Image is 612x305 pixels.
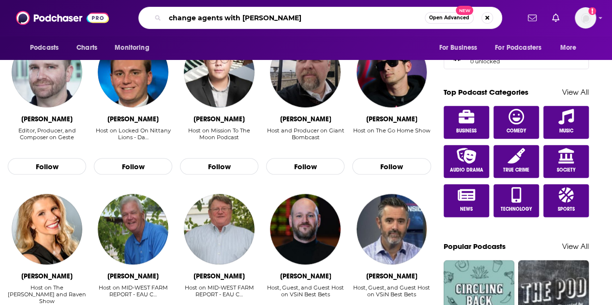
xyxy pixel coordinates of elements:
[266,158,344,174] button: Follow
[266,284,344,305] div: Host, Guest, and Guest Host on VSiN Best Bets
[543,106,589,139] a: Music
[562,87,589,97] a: View All
[543,184,589,217] a: Sports
[180,127,258,148] div: Host on Mission To The Moon Podcast
[94,158,172,174] button: Follow
[21,115,73,123] div: Robert Gonyo
[493,145,539,178] a: True Crime
[76,41,97,55] span: Charts
[266,127,344,141] div: Host and Producer on Giant Bombcast
[21,272,73,280] div: Anna Zap
[456,128,477,134] span: Business
[439,41,477,55] span: For Business
[575,7,596,29] img: User Profile
[180,158,258,174] button: Follow
[94,284,172,298] div: Host on MID-WEST FARM REPORT - EAU C…
[444,106,489,139] a: Business
[184,194,254,264] img: Scott Schultz
[16,9,109,27] img: Podchaser - Follow, Share and Rate Podcasts
[562,242,589,251] a: View All
[495,41,541,55] span: For Podcasters
[194,115,245,123] div: Rawit Hanata
[23,39,71,57] button: open menu
[557,167,576,173] span: Society
[70,39,103,57] a: Charts
[108,39,162,57] button: open menu
[432,39,489,57] button: open menu
[12,194,82,264] img: Anna Zap
[444,145,489,178] a: Audio Drama
[588,7,596,15] svg: Add a profile image
[165,10,425,26] input: Search podcasts, credits, & more...
[352,284,431,298] div: Host, Guest, and Guest Host on VSiN Best Bets
[266,127,344,148] div: Host and Producer on Giant Bombcast
[507,128,526,134] span: Comedy
[194,272,245,280] div: Scott Schultz
[444,184,489,217] a: News
[524,10,540,26] a: Show notifications dropdown
[8,127,86,141] div: Editor, Producer, and Composer on Geste
[12,37,82,107] img: Robert Gonyo
[543,145,589,178] a: Society
[8,284,86,305] div: Host on The [PERSON_NAME] and Raven Show
[270,37,341,107] img: Brad Shoemaker
[366,272,417,280] div: Dave Ross
[357,37,427,107] img: Eric Baudour
[280,115,331,123] div: Brad Shoemaker
[180,284,258,305] div: Host on MID-WEST FARM REPORT - EAU C…
[98,194,168,264] img: Bob Bosold
[8,284,86,305] div: Host on The Anna and Raven Show
[184,37,254,107] img: Rawit Hanata
[470,58,500,65] a: 0 unlocked
[558,206,575,212] span: Sports
[94,127,172,148] div: Host on Locked On Nittany Lions - Da…
[94,127,172,141] div: Host on Locked On Nittany Lions - Da…
[460,206,473,212] span: News
[489,39,555,57] button: open menu
[107,115,159,123] div: Zach Seyko
[493,106,539,139] a: Comedy
[548,10,563,26] a: Show notifications dropdown
[560,41,577,55] span: More
[107,272,159,280] div: Bob Bosold
[429,15,469,20] span: Open Advanced
[180,127,258,141] div: Host on Mission To The Moon Podcast
[352,284,431,305] div: Host, Guest, and Guest Host on VSiN Best Bets
[352,158,431,174] button: Follow
[575,7,596,29] button: Show profile menu
[98,37,168,107] img: Zach Seyko
[501,206,532,212] span: Technology
[30,41,59,55] span: Podcasts
[449,167,483,173] span: Audio Drama
[425,12,474,24] button: Open AdvancedNew
[493,184,539,217] a: Technology
[575,7,596,29] span: Logged in as gabrielle.gantz
[8,158,86,174] button: Follow
[115,41,149,55] span: Monitoring
[138,7,502,29] div: Search podcasts, credits, & more...
[266,284,344,298] div: Host, Guest, and Guest Host on VSiN Best Bets
[353,127,430,134] div: Host on The Go Home Show
[444,242,506,251] a: Popular Podcasts
[456,6,473,15] span: New
[353,127,430,148] div: Host on The Go Home Show
[280,272,331,280] div: Wes Reynolds
[553,39,589,57] button: open menu
[366,115,417,123] div: Eric Baudour
[357,194,427,264] img: Dave Ross
[180,284,258,298] div: Host on MID-WEST FARM REPORT - EAU C…
[8,127,86,148] div: Editor, Producer, and Composer on Geste
[94,284,172,305] div: Host on MID-WEST FARM REPORT - EAU C…
[444,87,528,97] a: Top Podcast Categories
[270,194,341,264] a: Wes Reynolds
